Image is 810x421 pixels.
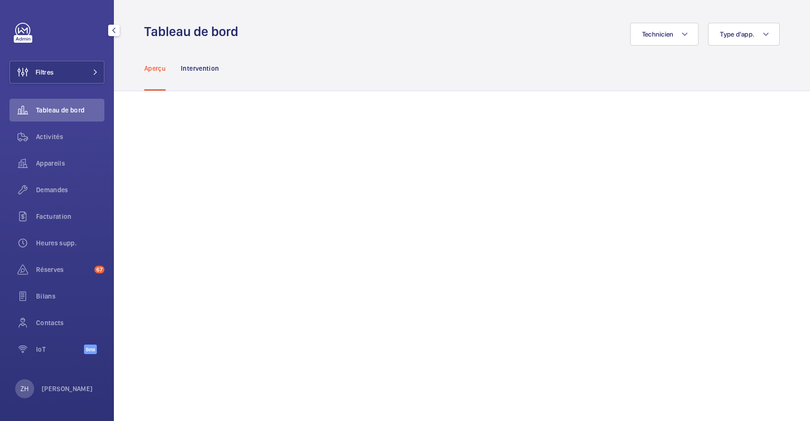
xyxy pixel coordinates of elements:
[36,345,84,354] span: IoT
[9,61,104,84] button: Filtres
[36,132,104,141] span: Activités
[720,30,754,38] span: Type d'app.
[36,105,104,115] span: Tableau de bord
[708,23,780,46] button: Type d'app.
[36,67,54,77] span: Filtres
[42,384,93,393] p: [PERSON_NAME]
[36,159,104,168] span: Appareils
[36,185,104,195] span: Demandes
[144,23,244,40] h1: Tableau de bord
[84,345,97,354] span: Beta
[36,238,104,248] span: Heures supp.
[36,212,104,221] span: Facturation
[630,23,699,46] button: Technicien
[36,318,104,327] span: Contacts
[144,64,166,73] p: Aperçu
[20,384,28,393] p: ZH
[94,266,104,273] span: 67
[36,291,104,301] span: Bilans
[642,30,674,38] span: Technicien
[36,265,91,274] span: Réserves
[181,64,219,73] p: Intervention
